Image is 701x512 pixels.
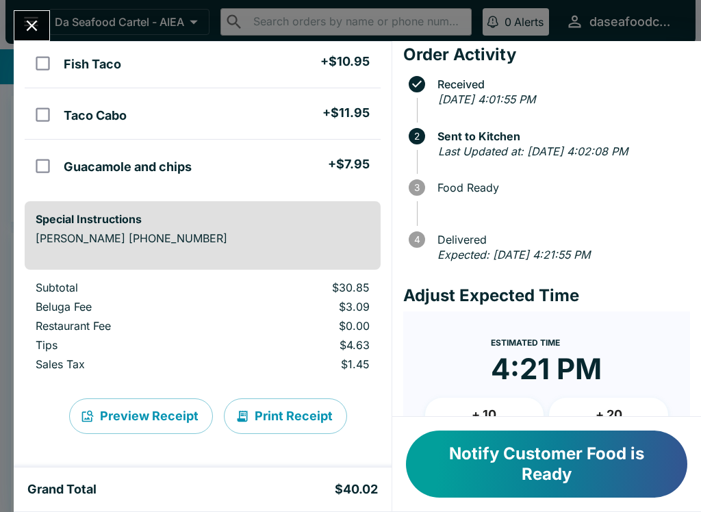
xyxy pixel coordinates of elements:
h5: Fish Taco [64,56,121,73]
p: Tips [36,338,213,352]
p: $1.45 [235,357,369,371]
table: orders table [25,281,381,376]
h5: + $11.95 [322,105,370,121]
h5: Grand Total [27,481,97,498]
time: 4:21 PM [491,351,602,387]
text: 3 [414,182,420,193]
p: $3.09 [235,300,369,313]
em: [DATE] 4:01:55 PM [438,92,535,106]
button: Preview Receipt [69,398,213,434]
button: Close [14,11,49,40]
p: Beluga Fee [36,300,213,313]
em: Last Updated at: [DATE] 4:02:08 PM [438,144,628,158]
p: Sales Tax [36,357,213,371]
h5: Guacamole and chips [64,159,192,175]
h6: Special Instructions [36,212,370,226]
em: Expected: [DATE] 4:21:55 PM [437,248,590,261]
p: [PERSON_NAME] [PHONE_NUMBER] [36,231,370,245]
span: Food Ready [431,181,690,194]
h5: + $10.95 [320,53,370,70]
h5: $40.02 [335,481,378,498]
p: $0.00 [235,319,369,333]
h5: Taco Cabo [64,107,127,124]
p: $30.85 [235,281,369,294]
p: $4.63 [235,338,369,352]
button: Print Receipt [224,398,347,434]
p: Subtotal [36,281,213,294]
span: Sent to Kitchen [431,130,690,142]
h4: Order Activity [403,44,690,65]
h4: Adjust Expected Time [403,285,690,306]
p: Restaurant Fee [36,319,213,333]
span: Estimated Time [491,337,560,348]
button: Notify Customer Food is Ready [406,431,687,498]
span: Received [431,78,690,90]
span: Delivered [431,233,690,246]
text: 4 [413,234,420,245]
button: + 20 [549,398,668,432]
text: 2 [414,131,420,142]
h5: + $7.95 [328,156,370,172]
button: + 10 [425,398,544,432]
